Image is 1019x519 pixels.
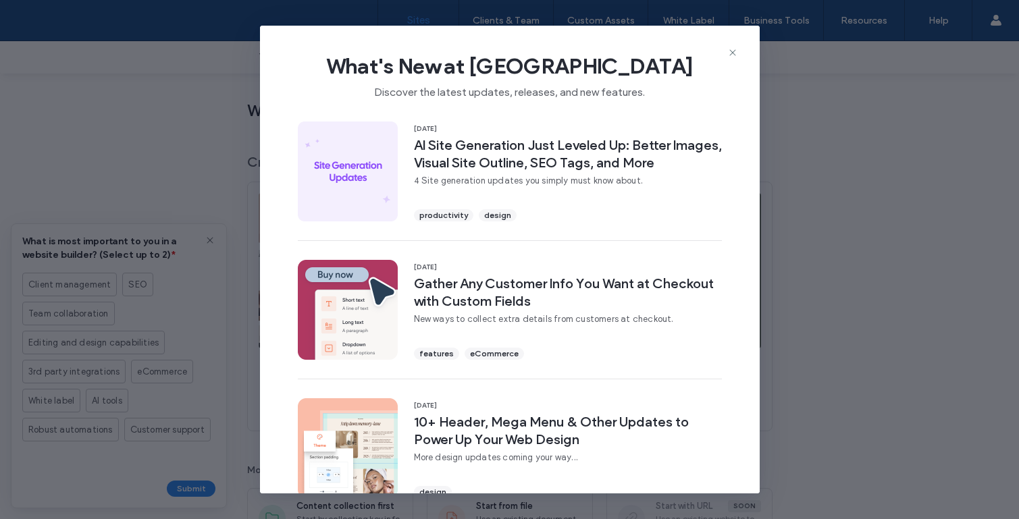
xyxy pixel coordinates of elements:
[414,263,722,272] span: [DATE]
[470,348,519,360] span: eCommerce
[414,401,722,410] span: [DATE]
[484,209,511,221] span: design
[414,124,722,134] span: [DATE]
[414,174,722,188] span: 4 Site generation updates you simply must know about.
[419,209,468,221] span: productivity
[282,80,738,100] span: Discover the latest updates, releases, and new features.
[419,486,446,498] span: design
[414,451,722,464] span: More design updates coming your way...
[414,312,722,326] span: New ways to collect extra details from customers at checkout.
[282,53,738,80] span: What's New at [GEOGRAPHIC_DATA]
[414,413,722,448] span: 10+ Header, Mega Menu & Other Updates to Power Up Your Web Design
[414,136,722,171] span: AI Site Generation Just Leveled Up: Better Images, Visual Site Outline, SEO Tags, and More
[419,348,454,360] span: features
[414,275,722,310] span: Gather Any Customer Info You Want at Checkout with Custom Fields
